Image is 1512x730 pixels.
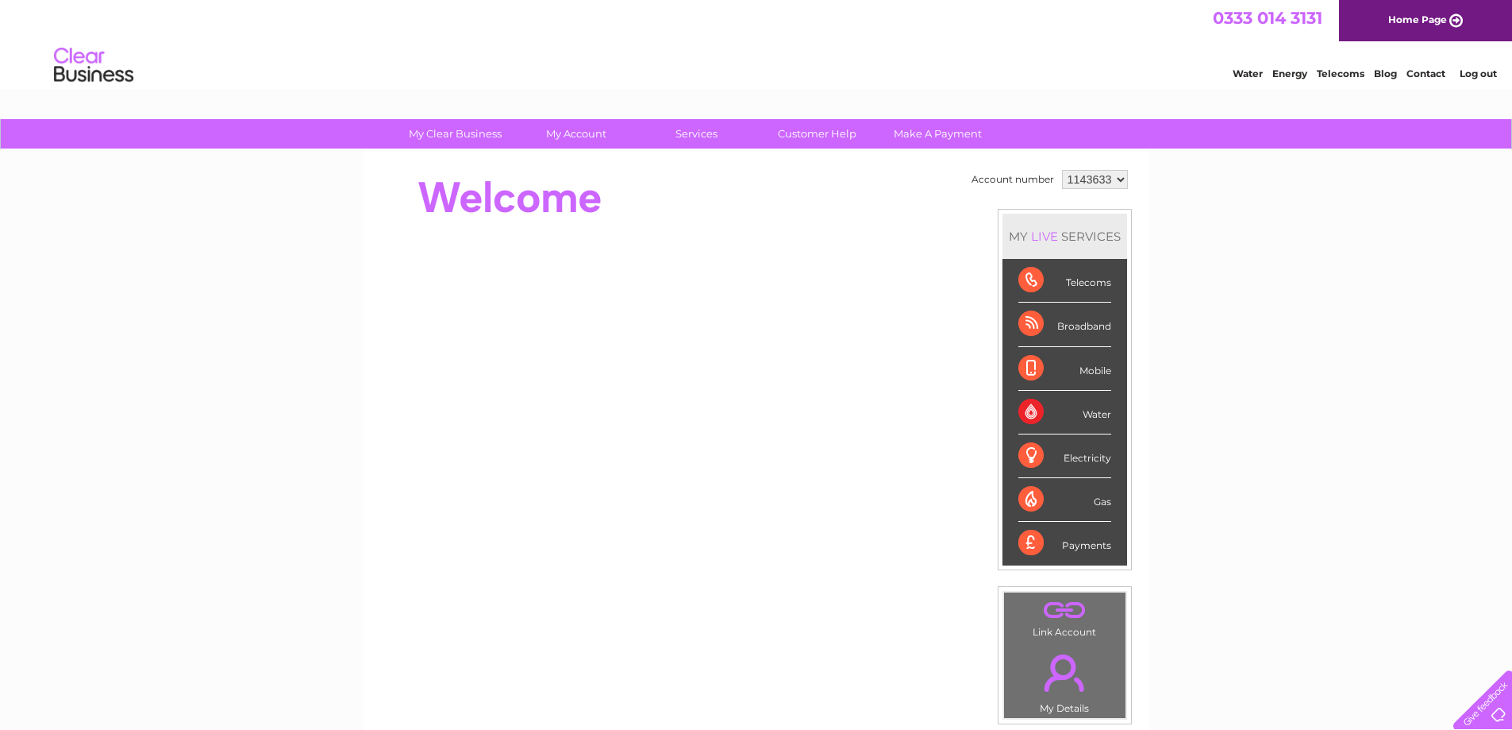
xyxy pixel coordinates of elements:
[631,119,762,149] a: Services
[1028,229,1061,244] div: LIVE
[752,119,883,149] a: Customer Help
[1406,68,1445,79] a: Contact
[1003,592,1126,642] td: Link Account
[1272,68,1307,79] a: Energy
[1317,68,1364,79] a: Telecoms
[1018,435,1111,478] div: Electricity
[390,119,521,149] a: My Clear Business
[382,9,1132,77] div: Clear Business is a trading name of Verastar Limited (registered in [GEOGRAPHIC_DATA] No. 3667643...
[1374,68,1397,79] a: Blog
[1233,68,1263,79] a: Water
[510,119,641,149] a: My Account
[1008,645,1121,701] a: .
[872,119,1003,149] a: Make A Payment
[1018,391,1111,435] div: Water
[1018,478,1111,522] div: Gas
[1460,68,1497,79] a: Log out
[53,41,134,90] img: logo.png
[1018,259,1111,303] div: Telecoms
[1008,597,1121,624] a: .
[1018,522,1111,565] div: Payments
[1003,641,1126,719] td: My Details
[1213,8,1322,28] a: 0333 014 3131
[1002,214,1127,259] div: MY SERVICES
[968,166,1058,193] td: Account number
[1018,347,1111,391] div: Mobile
[1018,303,1111,346] div: Broadband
